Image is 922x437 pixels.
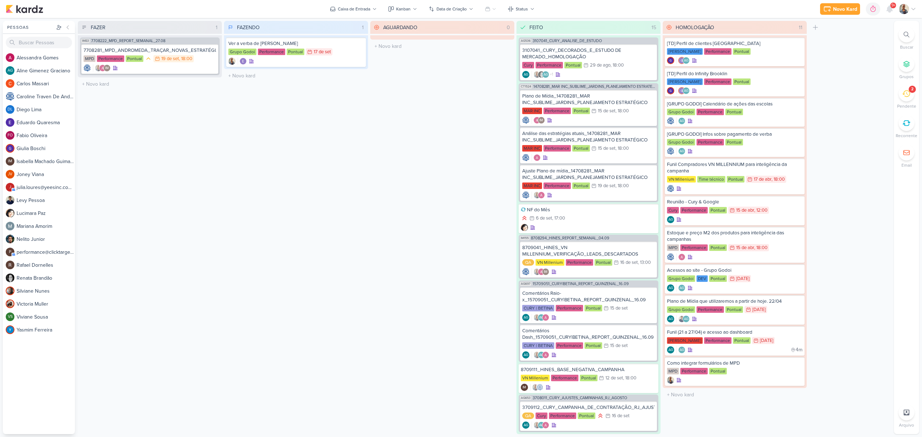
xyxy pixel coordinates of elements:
[697,306,724,313] div: Performance
[894,27,919,50] li: Ctrl + F
[522,154,529,161] img: Caroline Traven De Andrade
[680,348,684,352] p: AG
[538,71,545,78] img: Renata Brandão
[84,47,216,54] div: 7708281_MPD_ANDROMEDA_TRAÇAR_NOVAS_ESTRATÉGIAS
[533,192,541,199] img: Iara Santos
[752,307,766,312] div: [DATE]
[667,148,674,155] div: Criador(a): Caroline Traven De Andrade
[533,71,541,78] img: Iara Santos
[524,73,528,77] p: AG
[736,245,754,250] div: 15 de abr
[668,287,673,290] p: AG
[678,87,685,94] img: Giulia Boschi
[620,260,638,265] div: 16 de set
[727,176,744,183] div: Pontual
[542,268,549,275] div: Isabella Machado Guimarães
[8,134,13,138] p: FO
[161,57,179,61] div: 19 de set
[899,4,909,14] img: Iara Santos
[533,117,541,124] img: Alessandra Gomes
[542,71,549,78] div: Aline Gimenez Graciano
[667,275,695,282] div: Grupo Godoi
[595,259,612,266] div: Pontual
[17,93,75,100] div: C a r o l i n e T r a v e n D e A n d r a d e
[532,117,545,124] div: Colaboradores: Alessandra Gomes, Isabella Machado Guimarães
[678,117,685,125] div: Aline Gimenez Graciano
[6,53,14,62] img: Alessandra Gomes
[664,389,805,400] input: + Novo kard
[533,154,541,161] img: Alessandra Gomes
[17,300,75,308] div: V i c t o r i a M u l l e r
[771,177,785,182] div: , 18:00
[228,58,236,65] img: Iara Santos
[610,343,628,348] div: 15 de set
[598,184,616,188] div: 19 de set
[17,119,75,126] div: E d u a r d o Q u a r e s m a
[6,312,14,321] div: Viviane Sousa
[704,48,731,55] div: Performance
[520,282,531,286] span: AG697
[522,117,529,124] div: Criador(a): Caroline Traven De Andrade
[667,48,703,55] div: [PERSON_NAME]
[684,89,689,93] p: AG
[8,172,12,176] p: JV
[667,71,802,77] div: [TD] Perfil do Infinity Brooklin
[17,132,75,139] div: F a b i o O l i v e i r a
[533,314,541,321] img: Iara Santos
[522,314,529,321] div: Criador(a): Aline Gimenez Graciano
[6,157,14,166] div: Isabella Machado Guimarães
[17,54,75,62] div: A l e s s a n d r a G o m e s
[17,197,75,204] div: L e v y P e s s o a
[6,183,14,192] div: julia.loures@yeesinc.com.br
[684,317,689,321] p: AG
[572,108,590,114] div: Pontual
[238,58,247,65] div: Colaboradores: Eduardo Quaresma
[538,192,545,199] img: Alessandra Gomes
[532,314,549,321] div: Colaboradores: Iara Santos, Aline Gimenez Graciano, Alessandra Gomes
[900,44,913,50] p: Buscar
[704,337,731,344] div: Performance
[17,171,75,178] div: J o n e y V i a n a
[684,59,689,63] p: AG
[521,215,528,222] div: Prioridade Alta
[533,268,541,275] img: Iara Santos
[522,47,655,60] div: 3107041_CURY_DECORADOS_E_ESTUDO DE MERCADO_HOMOLOGAÇÃO
[533,39,602,43] span: 3107041_CURY_ANALISE_DE_ESTUDO
[733,48,751,55] div: Pontual
[680,150,684,153] p: AG
[17,80,75,87] div: C a r l o s M a s s a r i
[6,92,14,101] img: Caroline Traven De Andrade
[95,64,102,72] img: Iara Santos
[522,351,529,359] div: Criador(a): Aline Gimenez Graciano
[17,210,75,217] div: L u c i m a r a P a z
[610,63,624,68] div: , 18:00
[532,351,549,359] div: Colaboradores: Iara Santos, Aline Gimenez Graciano, Alessandra Gomes
[8,69,13,73] p: AG
[667,161,802,174] div: Funil Compradores VN MILLENNIUM para inteligência da campanha
[6,325,14,334] img: Yasmim Ferreira
[556,305,583,311] div: Performance
[667,117,674,125] img: Caroline Traven De Andrade
[6,222,14,230] img: Mariana Amorim
[667,87,674,94] img: Giulia Boschi
[533,85,657,89] span: 14708281_MAR INC_SUBLIME_JARDINS_PLANEJAMENTO ESTRATÉGICO
[697,109,724,115] div: Performance
[680,207,708,213] div: Performance
[552,216,565,221] div: , 17:00
[668,348,673,352] p: AG
[522,71,529,78] div: Aline Gimenez Graciano
[796,347,802,352] span: 4m
[6,24,55,31] div: Pessoas
[667,346,674,353] div: Criador(a): Aline Gimenez Graciano
[760,338,773,343] div: [DATE]
[228,58,236,65] div: Criador(a): Iara Santos
[520,39,531,43] span: AG536
[543,73,548,77] p: AG
[532,154,541,161] div: Colaboradores: Alessandra Gomes
[820,3,860,15] button: Novo Kard
[522,342,554,349] div: CURY | BETINA
[522,168,655,181] div: Ajuste Plano de mídia_14708281_MAR INC_SUBLIME_JARDINS_PLANEJAMENTO ESTRATÉGICO
[610,306,628,311] div: 15 de set
[533,351,541,359] img: Iara Santos
[709,244,727,251] div: Pontual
